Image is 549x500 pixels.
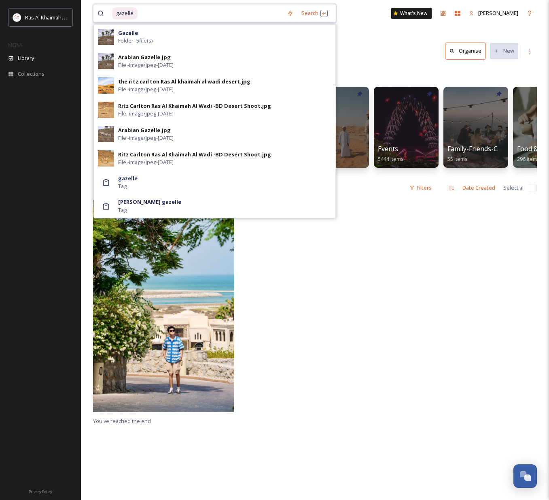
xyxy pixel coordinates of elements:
span: Library [18,54,34,62]
strong: gazelle [118,175,138,182]
span: [PERSON_NAME] [478,9,518,17]
span: 5444 items [378,155,404,162]
div: Filters [405,180,436,196]
img: ext_1756993660.638413_867333965@qq.com-DSC05907.jpeg [93,200,234,412]
img: 18da6047-1600-4f31-a7fa-64e1673ee586.jpg [98,77,114,94]
span: You've reached the end [93,417,151,425]
button: Organise [445,43,486,59]
a: Privacy Policy [29,486,52,496]
span: File - image/jpeg - [DATE] [118,134,174,142]
strong: [PERSON_NAME] gazelle [118,198,181,205]
span: Folder - 5 file(s) [118,37,153,45]
span: 55 items [447,155,468,162]
div: Arabian Gazelle.jpg [118,126,171,134]
span: Family-Friends-Couple-Solo [447,144,531,153]
span: Collections [18,70,45,78]
strong: Gazelle [118,29,138,36]
img: eb9db005-ac35-4947-8c0e-8173ba231aa1.jpg [98,126,114,142]
button: Open Chat [513,464,537,488]
img: 70ad90de-dd85-45d5-a931-aaecda8154c3.jpg [98,102,114,118]
span: Tag [118,206,127,214]
button: New [490,43,518,59]
span: MEDIA [8,42,22,48]
div: the ritz carlton Ras Al khaimah al wadi desert.jpg [118,78,250,85]
span: 1 file [93,184,104,192]
span: File - image/jpeg - [DATE] [118,110,174,118]
a: Events5444 items [378,145,404,162]
a: Organise [445,43,490,59]
span: Ras Al Khaimah Tourism Development Authority [25,13,140,21]
span: Tag [118,182,127,190]
a: [PERSON_NAME] [465,5,522,21]
img: Logo_RAKTDA_RGB-01.png [13,13,21,21]
div: Ritz Carlton Ras Al Khaimah Al Wadi -BD Desert Shoot.jpg [118,102,271,110]
div: Arabian Gazelle.jpg [118,53,171,61]
span: gazelle [112,7,138,19]
div: Ritz Carlton Ras Al Khaimah Al Wadi -BD Desert Shoot.jpg [118,151,271,158]
div: Search [297,5,332,21]
img: f686f2e8-6655-494c-9c47-c5f57093b06f.jpg [98,150,114,167]
span: File - image/jpeg - [DATE] [118,61,174,69]
img: 6a66d1f1-774b-4102-84f2-8129ef30ad4d.jpg [98,29,114,45]
div: Date Created [458,180,499,196]
span: File - image/jpeg - [DATE] [118,85,174,93]
a: Family-Friends-Couple-Solo55 items [447,145,531,162]
span: File - image/jpeg - [DATE] [118,158,174,166]
a: What's New [391,8,432,19]
span: 296 items [517,155,540,162]
img: 6a66d1f1-774b-4102-84f2-8129ef30ad4d.jpg [98,53,114,69]
span: Select all [503,184,525,192]
span: Events [378,144,398,153]
span: Privacy Policy [29,489,52,494]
